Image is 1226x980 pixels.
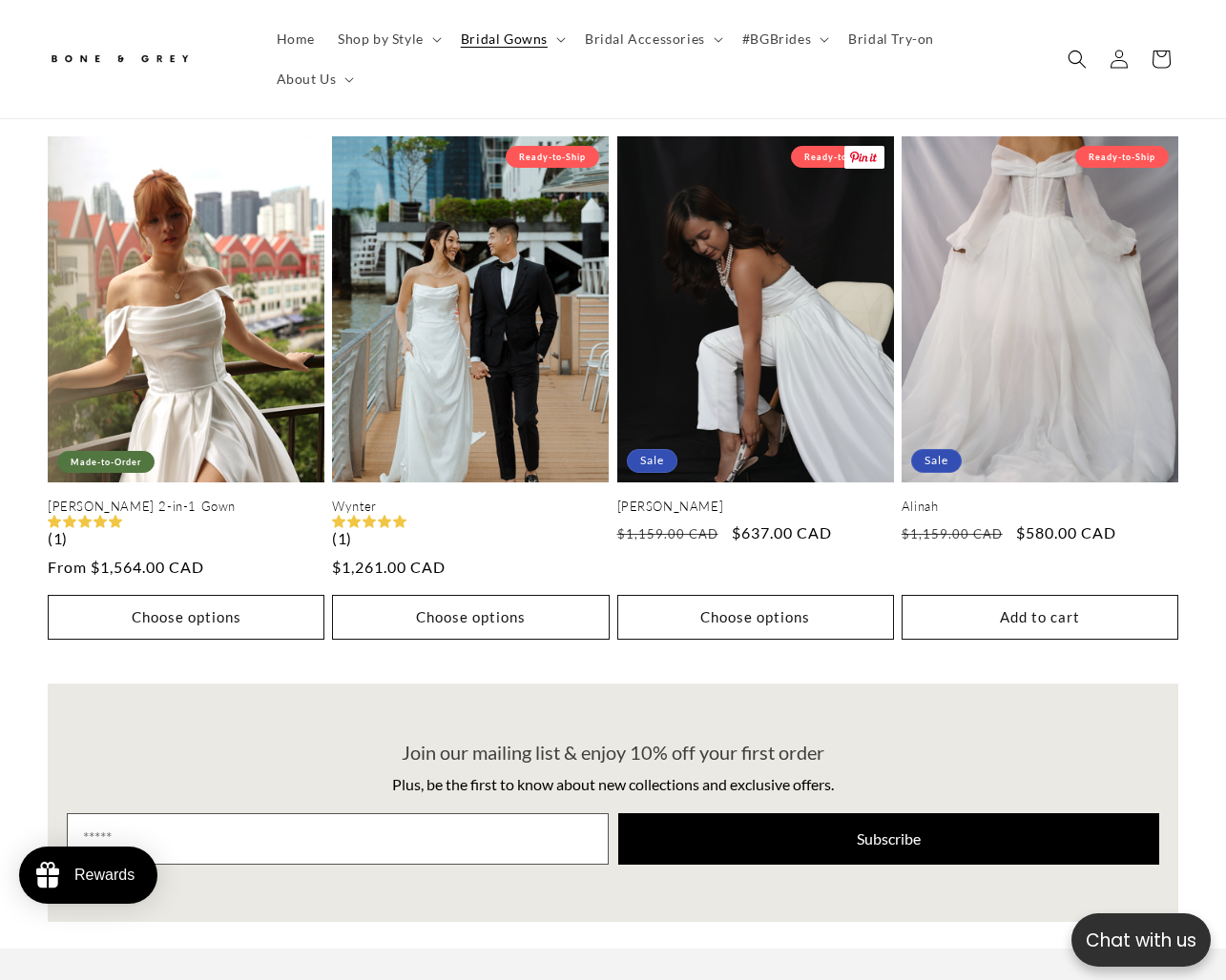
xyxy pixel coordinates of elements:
[617,499,894,515] a: [PERSON_NAME]
[742,31,811,48] span: #BGBrides
[449,19,573,59] summary: Bridal Gowns
[617,595,894,640] button: Choose options
[332,499,609,515] a: Wynter
[277,31,315,48] span: Home
[277,71,337,88] span: About Us
[332,595,609,640] button: Choose options
[392,775,834,793] span: Plus, be the first to know about new collections and exclusive offers.
[402,741,824,764] span: Join our mailing list & enjoy 10% off your first order
[1056,38,1098,80] summary: Search
[585,31,705,48] span: Bridal Accessories
[326,19,449,59] summary: Shop by Style
[338,31,424,48] span: Shop by Style
[1071,913,1211,967] button: Open chatbox
[48,44,191,75] img: Bone and Grey Bridal
[67,813,609,865] input: Email
[48,595,324,640] button: Choose options
[902,499,1178,515] a: Alinah
[848,31,934,48] span: Bridal Try-on
[74,867,135,884] div: Rewards
[1071,927,1211,954] p: Chat with us
[837,19,945,59] a: Bridal Try-on
[731,19,837,59] summary: #BGBrides
[573,19,731,59] summary: Bridal Accessories
[265,19,326,59] a: Home
[265,59,363,99] summary: About Us
[902,595,1178,640] button: Add to cart
[461,31,548,48] span: Bridal Gowns
[48,499,324,515] a: [PERSON_NAME] 2-in-1 Gown
[41,36,246,82] a: Bone and Grey Bridal
[618,813,1160,865] button: Subscribe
